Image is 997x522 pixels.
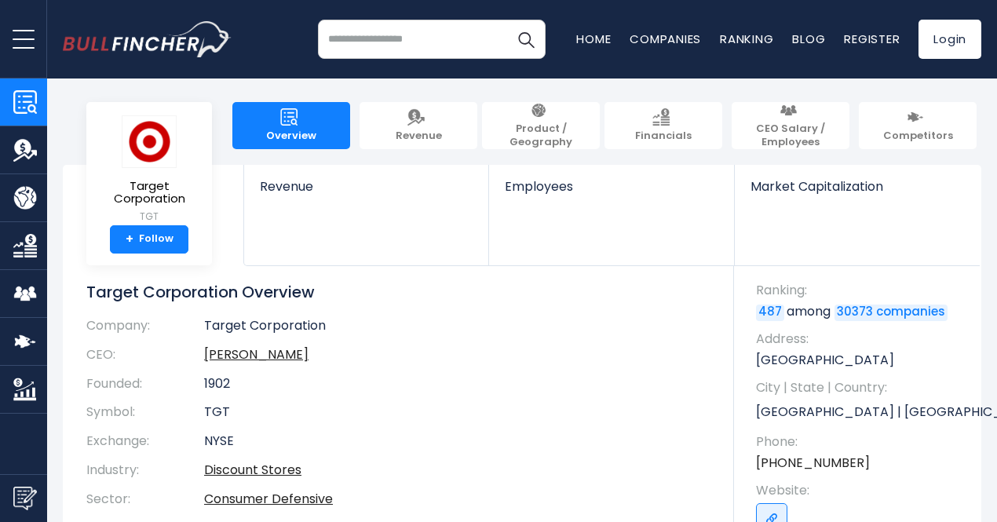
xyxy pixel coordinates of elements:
th: Symbol: [86,398,204,427]
span: City | State | Country: [756,379,966,396]
a: Companies [630,31,701,47]
a: Discount Stores [204,461,301,479]
a: ceo [204,345,309,363]
span: Financials [635,130,692,143]
span: Employees [505,179,718,194]
th: Founded: [86,370,204,399]
a: 30373 companies [834,305,948,320]
a: +Follow [110,225,188,254]
th: CEO: [86,341,204,370]
td: Target Corporation [204,318,710,341]
span: Revenue [260,179,473,194]
span: Competitors [883,130,953,143]
span: CEO Salary / Employees [740,122,842,149]
span: Revenue [396,130,442,143]
p: [GEOGRAPHIC_DATA] [756,352,966,369]
a: Employees [489,165,733,221]
a: Ranking [720,31,773,47]
a: 487 [756,305,784,320]
img: bullfincher logo [63,21,232,57]
a: Market Capitalization [735,165,980,221]
p: among [756,303,966,320]
a: Overview [232,102,350,149]
a: Target Corporation TGT [98,115,200,225]
span: Website: [756,482,966,499]
span: Market Capitalization [750,179,964,194]
button: Search [506,20,546,59]
a: Financials [604,102,722,149]
span: Address: [756,330,966,348]
td: TGT [204,398,710,427]
strong: + [126,232,133,246]
a: Login [918,20,981,59]
a: Revenue [244,165,488,221]
a: Competitors [859,102,977,149]
span: Target Corporation [99,180,199,206]
span: Product / Geography [490,122,592,149]
th: Company: [86,318,204,341]
span: Ranking: [756,282,966,299]
p: [GEOGRAPHIC_DATA] | [GEOGRAPHIC_DATA] | US [756,400,966,424]
a: Blog [792,31,825,47]
a: Consumer Defensive [204,490,333,508]
a: Register [844,31,900,47]
th: Industry: [86,456,204,485]
td: 1902 [204,370,710,399]
th: Sector: [86,485,204,514]
a: CEO Salary / Employees [732,102,849,149]
span: Phone: [756,433,966,451]
a: [PHONE_NUMBER] [756,454,870,472]
td: NYSE [204,427,710,456]
span: Overview [266,130,316,143]
th: Exchange: [86,427,204,456]
a: Home [576,31,611,47]
small: TGT [99,210,199,224]
a: Go to homepage [63,21,232,57]
h1: Target Corporation Overview [86,282,710,302]
a: Product / Geography [482,102,600,149]
a: Revenue [360,102,477,149]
